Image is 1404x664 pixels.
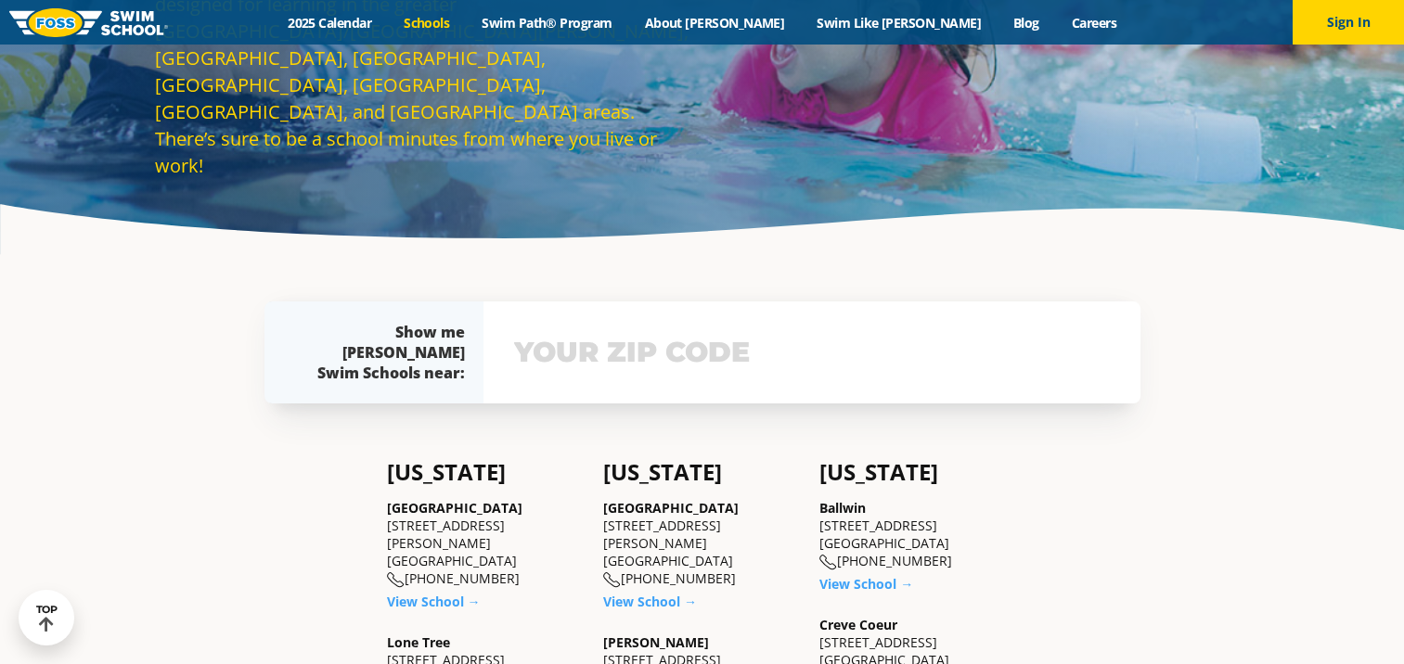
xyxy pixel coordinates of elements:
a: About [PERSON_NAME] [628,14,801,32]
a: Creve Coeur [819,616,897,633]
a: Careers [1055,14,1132,32]
h4: [US_STATE] [387,459,585,485]
input: YOUR ZIP CODE [509,326,1114,379]
a: Swim Path® Program [466,14,628,32]
h4: [US_STATE] [603,459,801,485]
img: location-phone-o-icon.svg [387,572,405,588]
a: Swim Like [PERSON_NAME] [801,14,998,32]
img: location-phone-o-icon.svg [819,555,837,570]
a: Schools [388,14,466,32]
a: [PERSON_NAME] [603,633,709,651]
div: [STREET_ADDRESS][PERSON_NAME] [GEOGRAPHIC_DATA] [PHONE_NUMBER] [603,499,801,588]
a: Lone Tree [387,633,450,651]
div: Show me [PERSON_NAME] Swim Schools near: [302,322,465,383]
a: View School → [387,593,481,610]
a: View School → [819,575,913,593]
a: 2025 Calendar [272,14,388,32]
a: Ballwin [819,499,866,517]
h4: [US_STATE] [819,459,1017,485]
a: View School → [603,593,697,610]
div: TOP [36,604,58,632]
a: [GEOGRAPHIC_DATA] [603,499,739,517]
div: [STREET_ADDRESS][PERSON_NAME] [GEOGRAPHIC_DATA] [PHONE_NUMBER] [387,499,585,588]
img: location-phone-o-icon.svg [603,572,621,588]
img: FOSS Swim School Logo [9,8,168,37]
a: Blog [997,14,1055,32]
div: [STREET_ADDRESS] [GEOGRAPHIC_DATA] [PHONE_NUMBER] [819,499,1017,570]
a: [GEOGRAPHIC_DATA] [387,499,522,517]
